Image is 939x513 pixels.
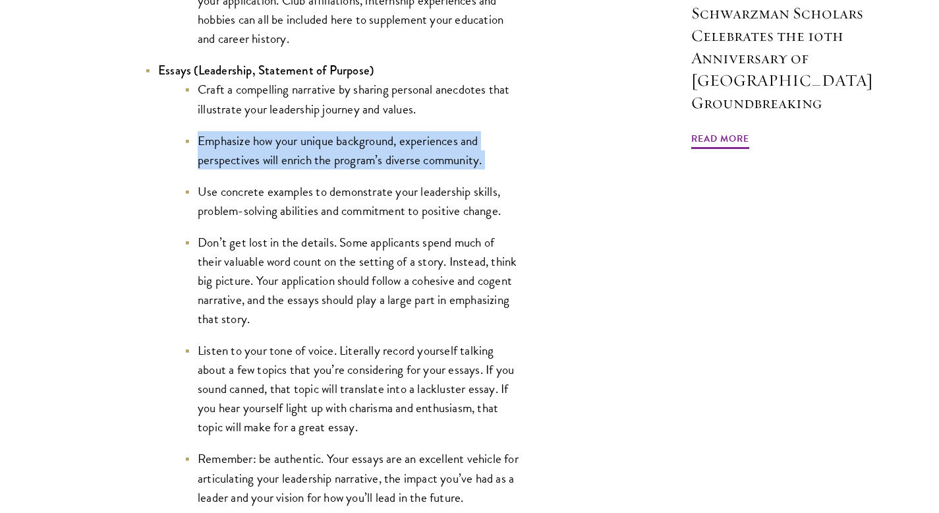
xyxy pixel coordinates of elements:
[185,131,521,169] li: Emphasize how your unique background, experiences and perspectives will enrich the program’s dive...
[185,449,521,506] li: Remember: be authentic. Your essays are an excellent vehicle for articulating your leadership nar...
[691,131,749,151] span: Read More
[185,233,521,328] li: Don’t get lost in the details. Some applicants spend much of their valuable word count on the set...
[691,2,873,114] h3: Schwarzman Scholars Celebrates the 10th Anniversary of [GEOGRAPHIC_DATA] Groundbreaking
[185,80,521,118] li: Craft a compelling narrative by sharing personal anecdotes that illustrate your leadership journe...
[158,61,374,79] strong: Essays (Leadership, Statement of Purpose)
[185,341,521,437] li: Listen to your tone of voice. Literally record yourself talking about a few topics that you’re co...
[185,182,521,220] li: Use concrete examples to demonstrate your leadership skills, problem-solving abilities and commit...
